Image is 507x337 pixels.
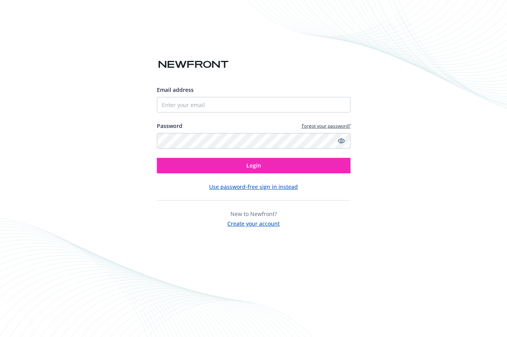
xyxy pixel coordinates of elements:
button: Use password-free sign in instead [209,183,298,191]
input: Enter your email [157,97,351,112]
button: Create your account [227,218,280,228]
img: Newfront logo [157,58,230,71]
a: Show password [337,136,346,145]
input: Enter your password [157,133,351,149]
span: Login [246,162,261,169]
a: Forgot your password? [302,123,351,129]
label: Password [157,122,182,130]
span: Email address [157,86,194,93]
button: Login [157,158,351,173]
span: New to Newfront? [230,210,277,218]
